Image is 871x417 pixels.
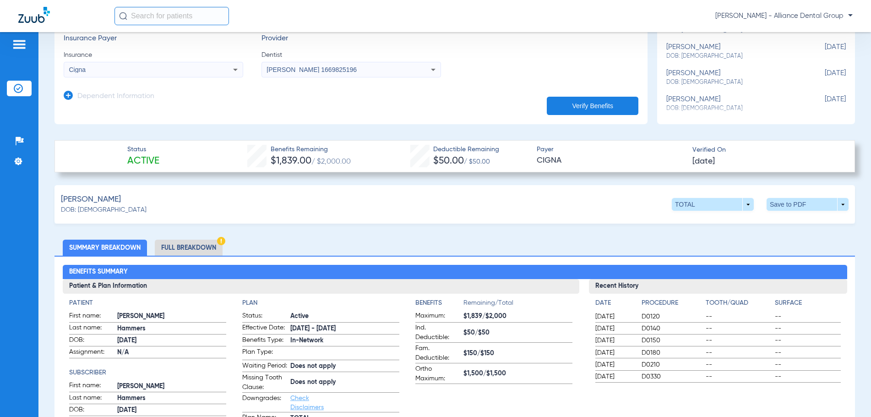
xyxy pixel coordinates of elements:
span: / $2,000.00 [311,158,351,165]
h2: Benefits Summary [63,265,847,280]
span: [DATE] [595,324,634,333]
span: First name: [69,311,114,322]
span: -- [775,360,841,369]
span: D0150 [642,336,703,345]
span: Benefits Remaining [271,145,351,154]
span: [PERSON_NAME] [117,382,226,391]
span: Ind. Deductible: [415,323,460,342]
span: [DATE] [117,406,226,415]
img: hamburger-icon [12,39,27,50]
span: -- [706,372,772,381]
img: Search Icon [119,12,127,20]
span: DOB: [DEMOGRAPHIC_DATA] [666,104,800,113]
span: Last name: [69,393,114,404]
span: DOB: [DEMOGRAPHIC_DATA] [666,52,800,60]
span: Deductible Remaining [433,145,499,154]
span: Does not apply [290,378,399,387]
span: [PERSON_NAME] 1669825196 [267,66,357,73]
h3: Provider [261,34,441,44]
span: $1,500/$1,500 [463,369,572,379]
span: [DATE] [595,312,634,321]
span: Active [127,155,159,168]
span: [DATE] [595,336,634,345]
span: $50.00 [433,156,464,166]
span: [PERSON_NAME] - Alliance Dental Group [715,11,853,21]
span: Hammers [117,324,226,334]
h4: Procedure [642,298,703,308]
span: [DATE] [800,69,846,86]
span: -- [775,312,841,321]
span: D0180 [642,348,703,357]
app-breakdown-title: Surface [775,298,841,311]
span: $1,839/$2,000 [463,312,572,321]
span: Status [127,145,159,154]
span: First name: [69,381,114,392]
span: -- [706,348,772,357]
span: D0210 [642,360,703,369]
span: Hammers [117,394,226,403]
img: Zuub Logo [18,7,50,23]
span: CIGNA [537,155,685,166]
span: DOB: [DEMOGRAPHIC_DATA] [666,78,800,87]
span: D0140 [642,324,703,333]
app-breakdown-title: Tooth/Quad [706,298,772,311]
h3: Patient & Plan Information [63,279,579,294]
span: [DATE] [800,43,846,60]
span: -- [775,336,841,345]
span: D0120 [642,312,703,321]
span: -- [706,324,772,333]
span: [DATE] [117,336,226,346]
span: $150/$150 [463,349,572,358]
span: Cigna [69,66,86,73]
span: DOB: [69,405,114,416]
span: Verified On [692,145,840,155]
span: [DATE] [595,372,634,381]
h4: Subscriber [69,368,226,378]
span: Maximum: [415,311,460,322]
span: Missing Tooth Clause: [242,373,287,392]
span: [DATE] [692,156,715,167]
app-breakdown-title: Benefits [415,298,463,311]
h4: Plan [242,298,399,308]
span: Assignment: [69,347,114,358]
img: Hazard [217,237,225,245]
li: Summary Breakdown [63,240,147,256]
span: [DATE] [595,348,634,357]
h4: Benefits [415,298,463,308]
span: [PERSON_NAME] [61,194,121,205]
span: Waiting Period: [242,361,287,372]
span: Last name: [69,323,114,334]
span: [DATE] [800,95,846,112]
h4: Date [595,298,634,308]
span: Does not apply [290,362,399,371]
h3: Dependent Information [77,92,154,101]
li: Full Breakdown [155,240,223,256]
div: [PERSON_NAME] [666,95,800,112]
app-breakdown-title: Date [595,298,634,311]
span: DOB: [69,335,114,346]
span: Fam. Deductible: [415,344,460,363]
span: [DATE] [595,360,634,369]
app-breakdown-title: Procedure [642,298,703,311]
h4: Surface [775,298,841,308]
span: DOB: [DEMOGRAPHIC_DATA] [61,205,147,215]
span: -- [706,360,772,369]
h4: Patient [69,298,226,308]
span: Effective Date: [242,323,287,334]
h3: Insurance Payer [64,34,243,44]
div: [PERSON_NAME] [666,69,800,86]
span: D0330 [642,372,703,381]
h3: Recent History [589,279,847,294]
span: / $50.00 [464,159,490,165]
span: Payer [537,145,685,154]
a: Check Disclaimers [290,395,324,411]
span: Plan Type: [242,347,287,360]
span: In-Network [290,336,399,346]
span: Status: [242,311,287,322]
span: -- [775,324,841,333]
span: Insurance [64,50,243,60]
span: Downgrades: [242,394,287,412]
